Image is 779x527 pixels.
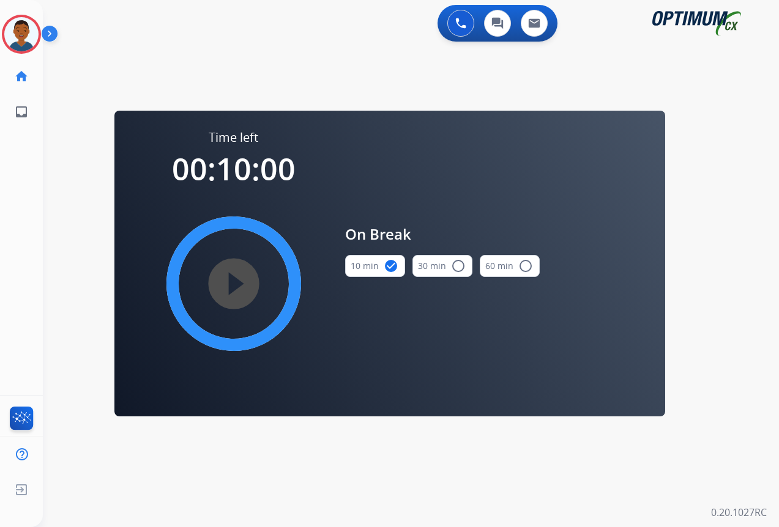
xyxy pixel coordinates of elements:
p: 0.20.1027RC [711,505,767,520]
img: avatar [4,17,39,51]
button: 30 min [412,255,472,277]
mat-icon: radio_button_unchecked [518,259,533,273]
mat-icon: check_circle [384,259,398,273]
mat-icon: inbox [14,105,29,119]
span: 00:10:00 [172,148,296,190]
span: On Break [345,223,540,245]
mat-icon: home [14,69,29,84]
mat-icon: play_circle_filled [226,276,241,291]
button: 10 min [345,255,405,277]
button: 60 min [480,255,540,277]
mat-icon: radio_button_unchecked [451,259,466,273]
span: Time left [209,129,258,146]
